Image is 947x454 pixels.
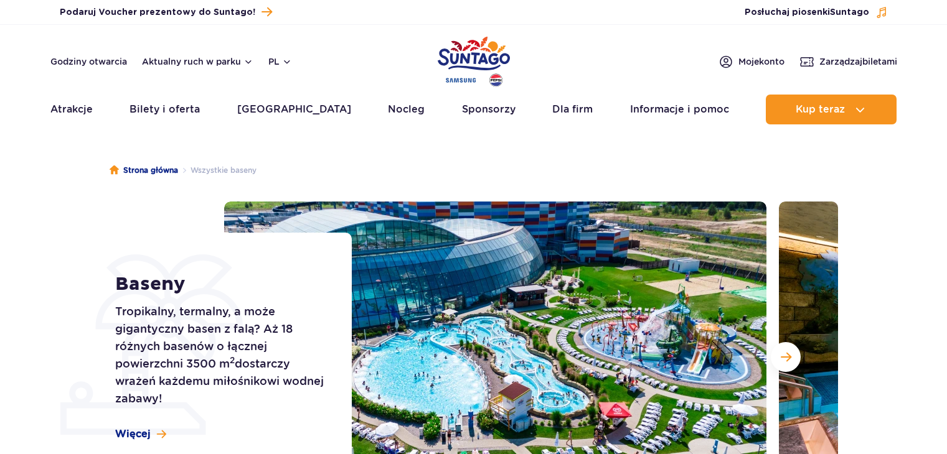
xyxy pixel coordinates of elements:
[630,95,729,124] a: Informacje i pomoc
[268,55,292,68] button: pl
[799,54,897,69] a: Zarządzajbiletami
[115,427,151,441] span: Więcej
[745,6,888,19] button: Posłuchaj piosenkiSuntago
[115,303,324,407] p: Tropikalny, termalny, a może gigantyczny basen z falą? Aż 18 różnych basenów o łącznej powierzchn...
[438,31,510,88] a: Park of Poland
[462,95,516,124] a: Sponsorzy
[388,95,425,124] a: Nocleg
[745,6,869,19] span: Posłuchaj piosenki
[819,55,897,68] span: Zarządzaj biletami
[738,55,784,68] span: Moje konto
[60,6,255,19] span: Podaruj Voucher prezentowy do Suntago!
[50,95,93,124] a: Atrakcje
[178,164,257,177] li: Wszystkie baseny
[110,164,178,177] a: Strona główna
[230,355,235,365] sup: 2
[50,55,127,68] a: Godziny otwarcia
[766,95,897,124] button: Kup teraz
[830,8,869,17] span: Suntago
[237,95,351,124] a: [GEOGRAPHIC_DATA]
[771,342,801,372] button: Następny slajd
[130,95,200,124] a: Bilety i oferta
[142,57,253,67] button: Aktualny ruch w parku
[115,427,166,441] a: Więcej
[796,104,845,115] span: Kup teraz
[115,273,324,295] h1: Baseny
[718,54,784,69] a: Mojekonto
[552,95,593,124] a: Dla firm
[60,4,272,21] a: Podaruj Voucher prezentowy do Suntago!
